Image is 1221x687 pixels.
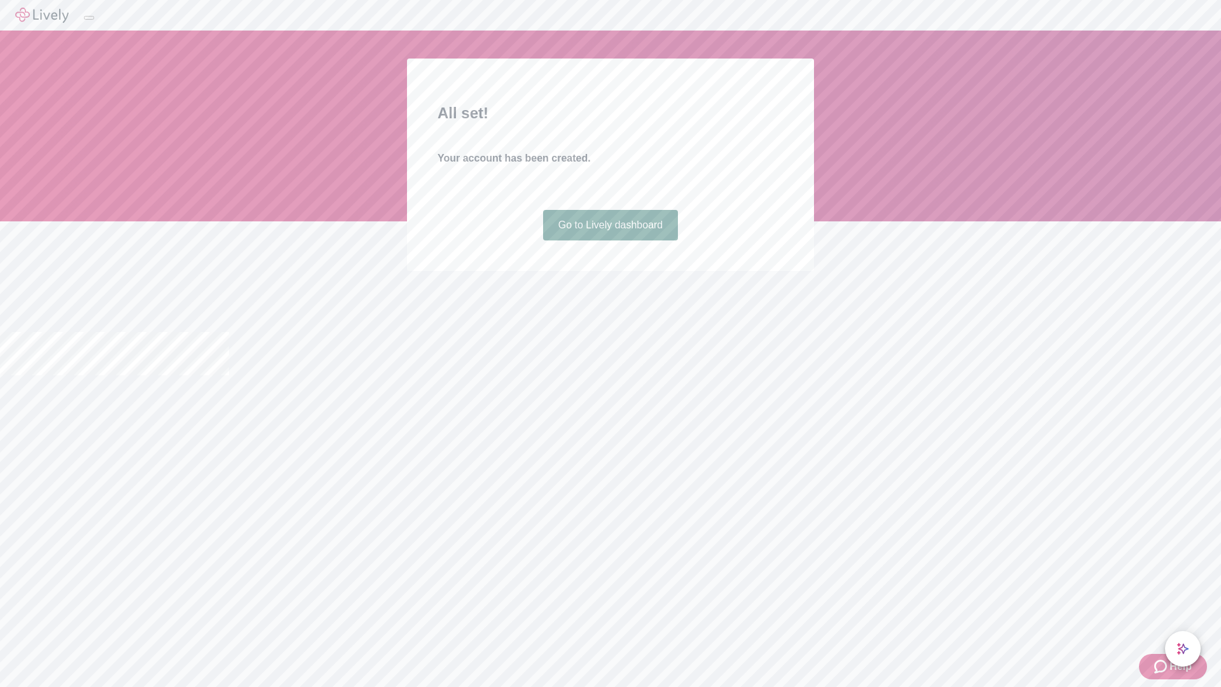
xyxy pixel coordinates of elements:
[15,8,69,23] img: Lively
[1154,659,1169,674] svg: Zendesk support icon
[438,151,783,166] h4: Your account has been created.
[1139,654,1207,679] button: Zendesk support iconHelp
[1176,642,1189,655] svg: Lively AI Assistant
[1165,631,1201,667] button: chat
[438,102,783,125] h2: All set!
[84,16,94,20] button: Log out
[543,210,679,240] a: Go to Lively dashboard
[1169,659,1192,674] span: Help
